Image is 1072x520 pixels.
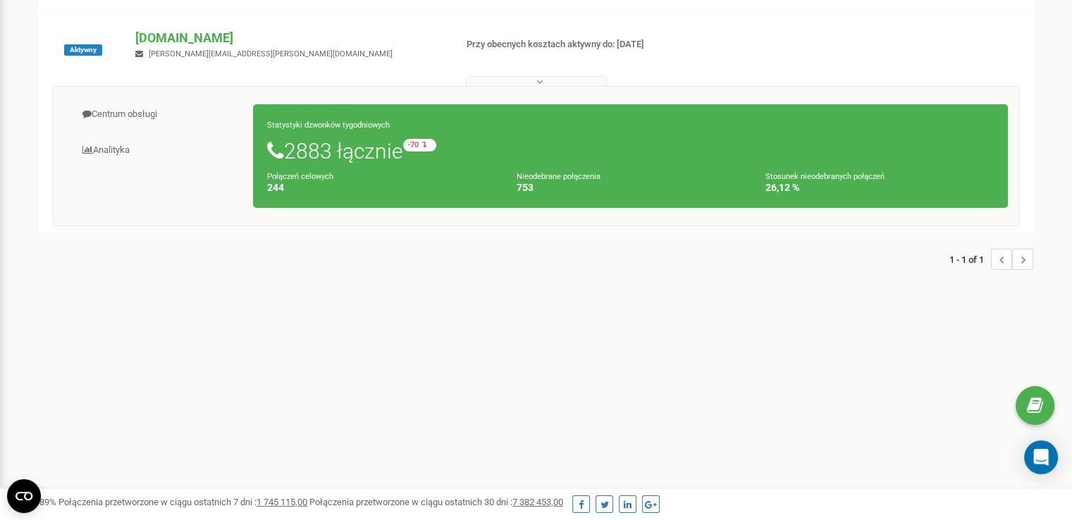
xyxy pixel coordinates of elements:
[467,38,692,51] p: Przy obecnych kosztach aktywny do: [DATE]
[135,29,443,47] p: [DOMAIN_NAME]
[309,497,563,507] span: Połączenia przetworzone w ciągu ostatnich 30 dni :
[512,497,563,507] u: 7 382 453,00
[64,133,254,168] a: Analityka
[267,182,495,193] h4: 244
[58,497,307,507] span: Połączenia przetworzone w ciągu ostatnich 7 dni :
[267,139,994,163] h1: 2883 łącznie
[149,49,393,58] span: [PERSON_NAME][EMAIL_ADDRESS][PERSON_NAME][DOMAIN_NAME]
[64,97,254,132] a: Centrum obsługi
[267,172,333,181] small: Połączeń celowych
[949,249,991,270] span: 1 - 1 of 1
[403,139,436,151] small: -70
[267,120,390,130] small: Statystyki dzwonków tygodniowych
[257,497,307,507] u: 1 745 115,00
[1024,440,1058,474] div: Open Intercom Messenger
[64,44,102,56] span: Aktywny
[949,235,1033,284] nav: ...
[765,182,994,193] h4: 26,12 %
[7,479,41,513] button: Open CMP widget
[765,172,885,181] small: Stosunek nieodebranych połączeń
[517,182,745,193] h4: 753
[517,172,600,181] small: Nieodebrane połączenia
